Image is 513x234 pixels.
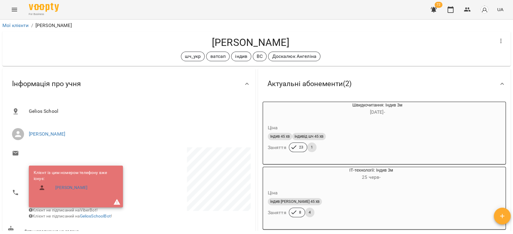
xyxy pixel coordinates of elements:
span: Клієнт не підписаний на ViberBot! [29,208,98,212]
span: Індив 45 хв [268,134,292,139]
span: 72 [435,2,442,8]
span: Gelios School [29,108,246,115]
p: [PERSON_NAME] [35,22,72,29]
span: 1 [307,145,316,150]
h6: Заняття [268,208,286,217]
p: індив [235,53,247,60]
button: Швидкочитання: Індив 3м[DATE]- ЦінаІндив 45 хвіндивід шч 45 хвЗаняття231 [263,102,463,159]
span: UA [497,6,503,13]
span: індив [PERSON_NAME] 45 хв [268,199,322,204]
span: 4 [305,210,314,215]
a: Мої клієнти [2,22,29,28]
span: Інформація про учня [12,79,81,88]
span: For Business [29,12,59,16]
div: шч_укр [181,52,205,61]
a: [PERSON_NAME] [29,131,65,137]
a: [PERSON_NAME] [55,185,87,191]
p: ВС [257,53,263,60]
img: Voopty Logo [29,3,59,12]
a: GeliosSchoolBot [80,214,111,218]
div: ІТ-технології: Індив 3м [263,167,292,181]
p: ватсап [210,53,226,60]
div: ВС [253,52,267,61]
p: Доскалюк Ангеліна [272,53,316,60]
span: 23 [295,145,307,150]
h6: Ціна [268,124,278,132]
div: ватсап [206,52,230,61]
button: UA [495,4,506,15]
div: індив [231,52,251,61]
li: / [31,22,33,29]
span: Актуальні абонементи ( 2 ) [267,79,352,88]
div: Актуальні абонементи(2) [258,68,511,99]
span: 8 [295,210,305,215]
span: Клієнт не підписаний на ! [29,214,112,218]
button: ІТ-технології: Індив 3м25 черв- Цінаіндив [PERSON_NAME] 45 хвЗаняття84 [263,167,451,224]
span: 25 черв - [362,174,380,180]
ul: Клієнт із цим номером телефону вже існує: [34,170,118,196]
div: Інформація про учня [2,68,255,99]
div: ІТ-технології: Індив 3м [292,167,451,181]
span: [DATE] - [370,109,385,115]
h4: [PERSON_NAME] [7,36,494,49]
nav: breadcrumb [2,22,511,29]
h6: Ціна [268,189,278,197]
div: Швидкочитання: Індив 3м [263,102,292,116]
span: індивід шч 45 хв [292,134,326,139]
div: Доскалюк Ангеліна [268,52,320,61]
img: avatar_s.png [480,5,489,14]
h6: Заняття [268,143,286,152]
p: шч_укр [185,53,201,60]
div: Швидкочитання: Індив 3м [292,102,463,116]
button: Menu [7,2,22,17]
